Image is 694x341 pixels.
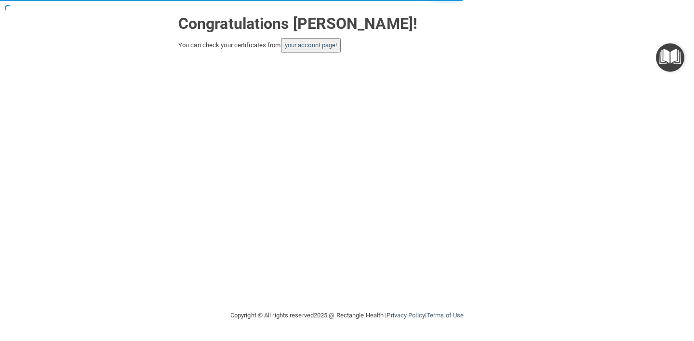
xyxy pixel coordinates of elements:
[281,38,341,52] button: your account page!
[171,300,523,331] div: Copyright © All rights reserved 2025 @ Rectangle Health | |
[178,38,516,52] div: You can check your certificates from
[427,312,464,319] a: Terms of Use
[285,41,337,49] a: your account page!
[656,43,684,72] button: Open Resource Center
[387,312,425,319] a: Privacy Policy
[178,14,417,33] strong: Congratulations [PERSON_NAME]!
